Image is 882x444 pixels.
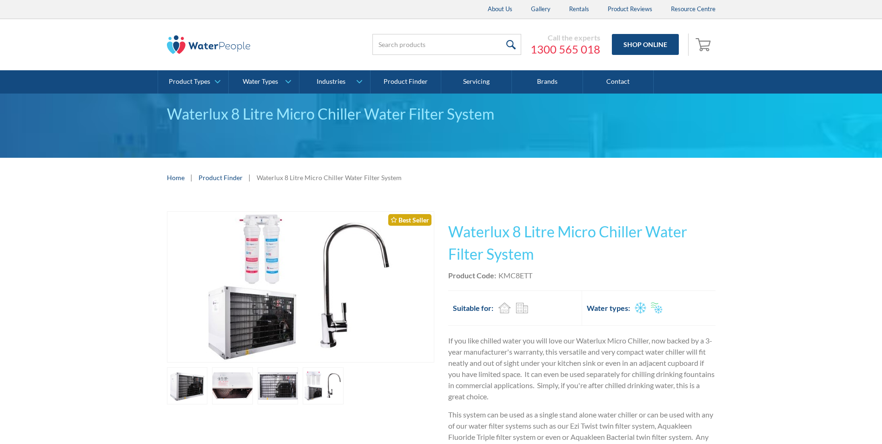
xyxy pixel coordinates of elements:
[167,367,208,404] a: open lightbox
[448,271,496,280] strong: Product Code:
[258,367,298,404] a: open lightbox
[587,303,630,314] h2: Water types:
[371,70,441,94] a: Product Finder
[167,35,251,54] img: The Water People
[158,70,228,94] a: Product Types
[299,70,370,94] a: Industries
[199,173,243,182] a: Product Finder
[317,78,345,86] div: Industries
[512,70,583,94] a: Brands
[167,103,716,125] div: Waterlux 8 Litre Micro Chiller Water Filter System
[448,221,716,265] h1: Waterlux 8 Litre Micro Chiller Water Filter System
[388,214,431,226] div: Best Seller
[696,37,713,52] img: shopping cart
[167,211,434,363] a: open lightbox
[372,34,521,55] input: Search products
[693,34,716,56] a: Open empty cart
[243,78,278,86] div: Water Types
[441,70,512,94] a: Servicing
[498,270,532,281] div: KMC8ETT
[303,367,344,404] a: open lightbox
[212,367,253,404] a: open lightbox
[167,173,185,182] a: Home
[453,303,493,314] h2: Suitable for:
[531,33,600,42] div: Call the experts
[583,70,654,94] a: Contact
[612,34,679,55] a: Shop Online
[169,78,210,86] div: Product Types
[229,70,299,94] a: Water Types
[448,335,716,402] p: If you like chilled water you will love our Waterlux Micro Chiller, now backed by a 3-year manufa...
[247,172,252,183] div: |
[188,212,413,362] img: Waterlux 8 Litre Micro Chiller Water Filter System
[189,172,194,183] div: |
[257,173,402,182] div: Waterlux 8 Litre Micro Chiller Water Filter System
[531,42,600,56] a: 1300 565 018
